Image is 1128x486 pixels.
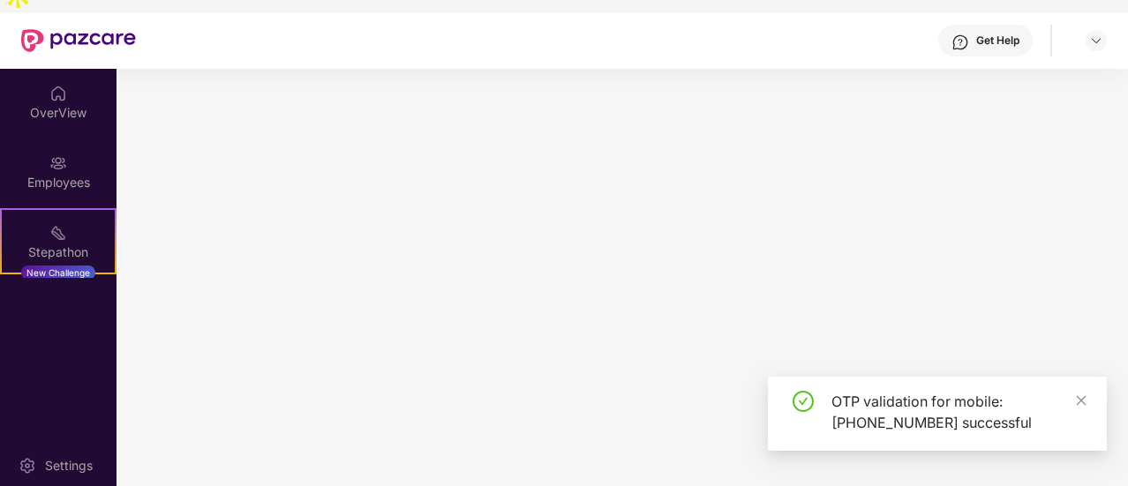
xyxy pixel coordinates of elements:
span: check-circle [793,391,814,412]
img: svg+xml;base64,PHN2ZyBpZD0iSGVscC0zMngzMiIgeG1sbnM9Imh0dHA6Ly93d3cudzMub3JnLzIwMDAvc3ZnIiB3aWR0aD... [951,34,969,51]
img: svg+xml;base64,PHN2ZyBpZD0iU2V0dGluZy0yMHgyMCIgeG1sbnM9Imh0dHA6Ly93d3cudzMub3JnLzIwMDAvc3ZnIiB3aW... [19,457,36,475]
div: Settings [40,457,98,475]
div: Get Help [976,34,1019,48]
span: close [1075,394,1087,407]
img: svg+xml;base64,PHN2ZyBpZD0iSG9tZSIgeG1sbnM9Imh0dHA6Ly93d3cudzMub3JnLzIwMDAvc3ZnIiB3aWR0aD0iMjAiIG... [49,85,67,102]
img: svg+xml;base64,PHN2ZyB4bWxucz0iaHR0cDovL3d3dy53My5vcmcvMjAwMC9zdmciIHdpZHRoPSIyMSIgaGVpZ2h0PSIyMC... [49,224,67,242]
img: svg+xml;base64,PHN2ZyBpZD0iRW1wbG95ZWVzIiB4bWxucz0iaHR0cDovL3d3dy53My5vcmcvMjAwMC9zdmciIHdpZHRoPS... [49,154,67,172]
div: Stepathon [2,243,115,261]
div: New Challenge [21,265,95,280]
img: New Pazcare Logo [21,29,136,52]
div: OTP validation for mobile: [PHONE_NUMBER] successful [831,391,1086,433]
img: svg+xml;base64,PHN2ZyBpZD0iRHJvcGRvd24tMzJ4MzIiIHhtbG5zPSJodHRwOi8vd3d3LnczLm9yZy8yMDAwL3N2ZyIgd2... [1089,34,1103,48]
